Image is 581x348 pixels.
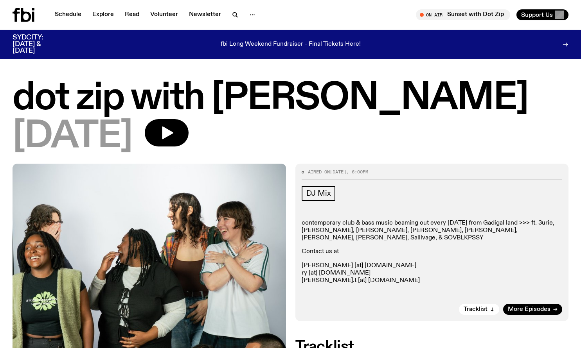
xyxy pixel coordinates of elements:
span: DJ Mix [306,189,331,198]
a: DJ Mix [302,186,336,201]
span: [DATE] [13,119,132,154]
a: Schedule [50,9,86,20]
p: contemporary club & bass music beaming out every [DATE] from Gadigal land >>> ft. 3urie, [PERSON_... [302,220,563,242]
button: Support Us [516,9,568,20]
span: Tracklist [464,307,487,312]
button: Tracklist [459,304,499,315]
a: More Episodes [503,304,562,315]
a: Explore [88,9,119,20]
span: , 6:00pm [346,169,368,175]
span: More Episodes [508,307,550,312]
h3: SYDCITY: [DATE] & [DATE] [13,34,63,54]
p: [PERSON_NAME] [at] [DOMAIN_NAME] ry [at] [DOMAIN_NAME] [PERSON_NAME].t [at] [DOMAIN_NAME] [302,262,563,285]
h1: dot zip with [PERSON_NAME] [13,81,568,116]
a: Newsletter [184,9,226,20]
span: Aired on [308,169,330,175]
p: fbi Long Weekend Fundraiser - Final Tickets Here! [221,41,361,48]
button: On AirSunset with Dot Zip [416,9,510,20]
a: Volunteer [146,9,183,20]
a: Read [120,9,144,20]
p: Contact us at [302,248,563,255]
span: [DATE] [330,169,346,175]
span: Support Us [521,11,553,18]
